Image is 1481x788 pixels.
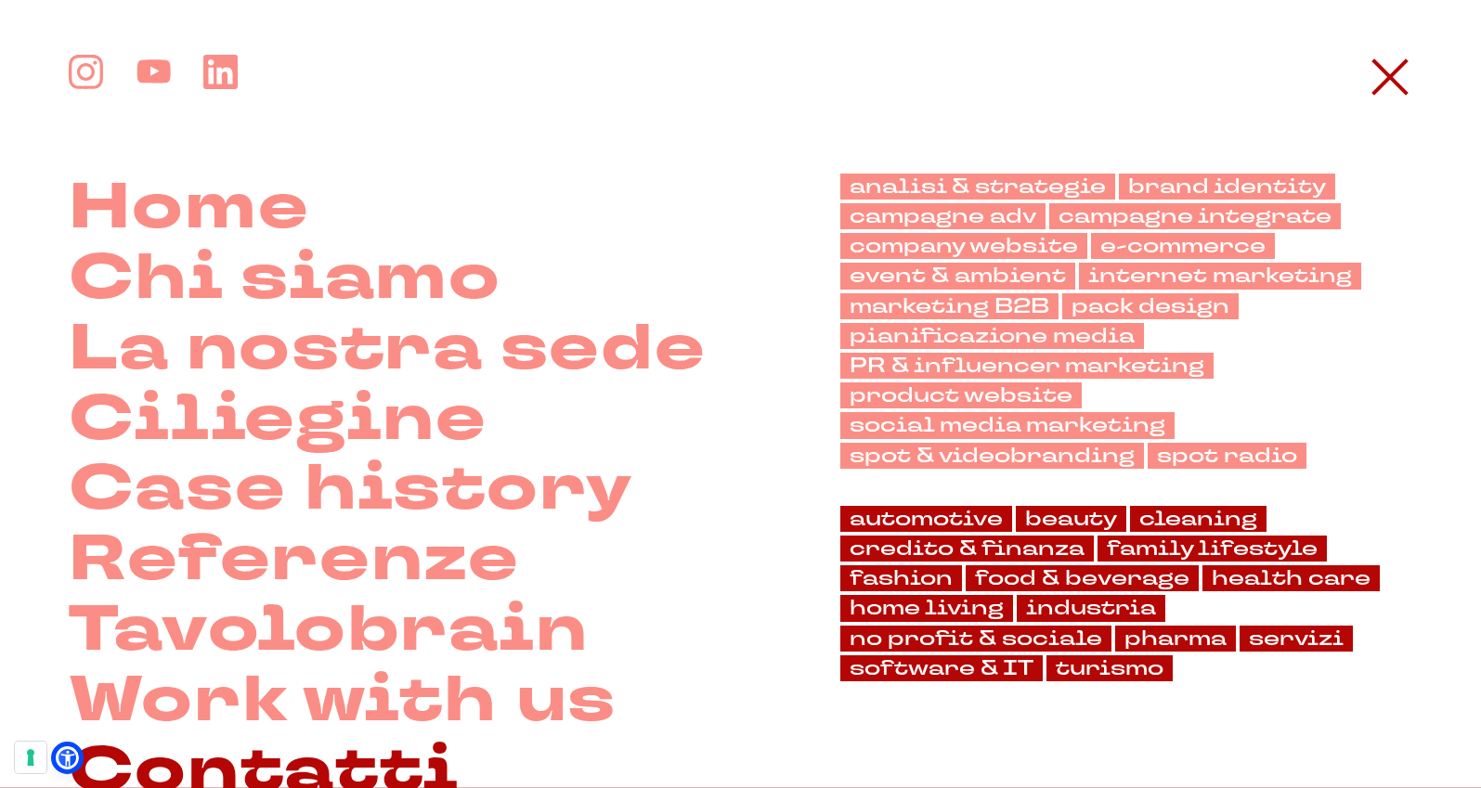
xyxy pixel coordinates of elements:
[840,203,1046,229] a: campagne adv
[840,353,1214,379] a: PR & influencer marketing
[15,742,46,773] button: Le tue preferenze relative al consenso per le tecnologie di tracciamento
[69,315,706,385] a: La nostra sede
[56,746,79,769] a: Open Accessibility Menu
[69,174,309,244] a: Home
[840,412,1175,438] a: social media marketing
[1079,263,1361,289] a: internet marketing
[1091,233,1275,259] a: e-commerce
[69,385,487,456] a: Ciliegine
[840,536,1094,562] a: credito & finanza
[1098,536,1327,562] a: family lifestyle
[840,506,1012,532] a: automotive
[1016,506,1126,532] a: beauty
[1130,506,1267,532] a: cleaning
[1148,443,1306,469] a: spot radio
[840,595,1013,621] a: home living
[840,323,1144,349] a: pianificazione media
[1240,626,1353,652] a: servizi
[840,655,1043,681] a: software & IT
[69,525,520,596] a: Referenze
[1046,655,1173,681] a: turismo
[840,626,1111,652] a: no profit & sociale
[840,174,1115,200] a: analisi & strategie
[1062,293,1239,319] a: pack design
[840,293,1059,319] a: marketing B2B
[69,455,633,525] a: Case history
[1202,565,1380,591] a: health care
[69,596,588,666] a: Tavolobrain
[840,263,1075,289] a: event & ambient
[1017,595,1165,621] a: industria
[1115,626,1236,652] a: pharma
[1049,203,1341,229] a: campagne integrate
[840,233,1087,259] a: company website
[840,565,962,591] a: fashion
[840,382,1082,408] a: product website
[1119,174,1335,200] a: brand identity
[840,443,1144,469] a: spot & videobranding
[69,244,501,315] a: Chi siamo
[966,565,1199,591] a: food & beverage
[69,666,617,737] a: Work with us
